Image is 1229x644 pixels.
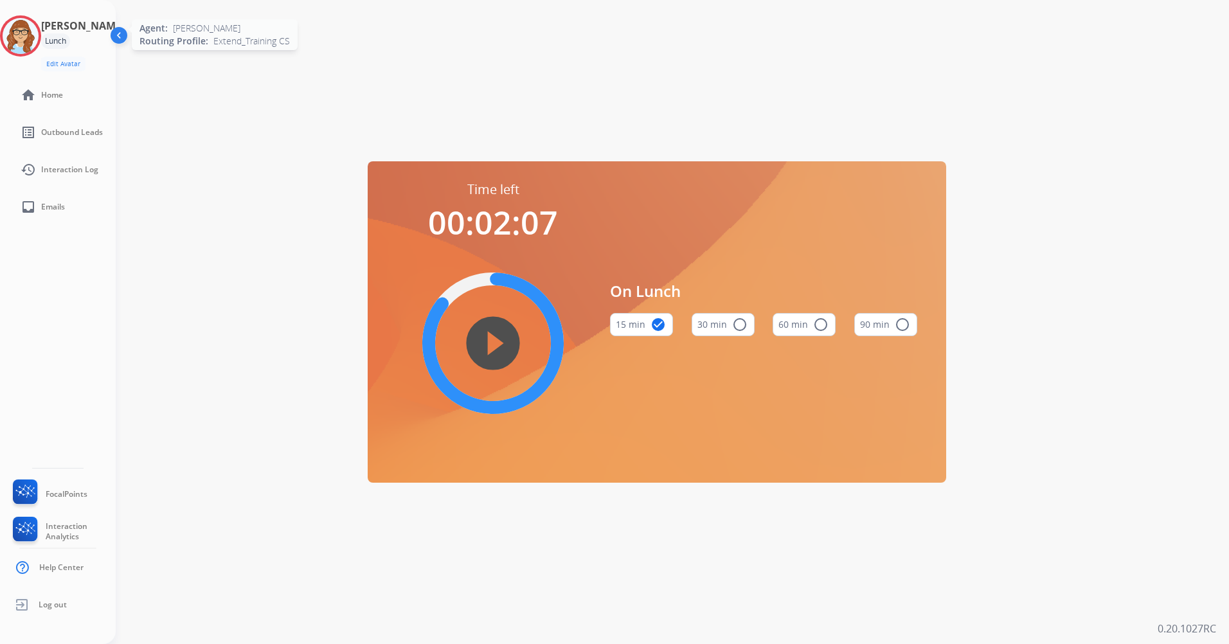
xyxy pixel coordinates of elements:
mat-icon: radio_button_unchecked [732,317,748,332]
img: avatar [3,18,39,54]
mat-icon: home [21,87,36,103]
div: Lunch [41,33,70,49]
mat-icon: inbox [21,199,36,215]
span: Routing Profile: [139,35,208,48]
a: FocalPoints [10,479,87,509]
span: 00:02:07 [428,201,558,244]
button: 90 min [854,313,917,336]
span: Help Center [39,562,84,573]
a: Interaction Analytics [10,517,116,546]
span: Home [41,90,63,100]
mat-icon: radio_button_unchecked [895,317,910,332]
mat-icon: check_circle [650,317,666,332]
span: [PERSON_NAME] [173,22,240,35]
span: Emails [41,202,65,212]
p: 0.20.1027RC [1158,621,1216,636]
button: 60 min [773,313,836,336]
span: Interaction Analytics [46,521,116,542]
span: Agent: [139,22,168,35]
mat-icon: play_circle_filled [485,335,501,351]
mat-icon: list_alt [21,125,36,140]
span: Log out [39,600,67,610]
span: Outbound Leads [41,127,103,138]
mat-icon: radio_button_unchecked [813,317,829,332]
span: Extend_Training CS [213,35,290,48]
span: FocalPoints [46,489,87,499]
button: 30 min [692,313,755,336]
button: Edit Avatar [41,57,85,71]
button: 15 min [610,313,673,336]
span: On Lunch [610,280,917,303]
span: Time left [467,181,519,199]
span: Interaction Log [41,165,98,175]
h3: [PERSON_NAME] [41,18,125,33]
mat-icon: history [21,162,36,177]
